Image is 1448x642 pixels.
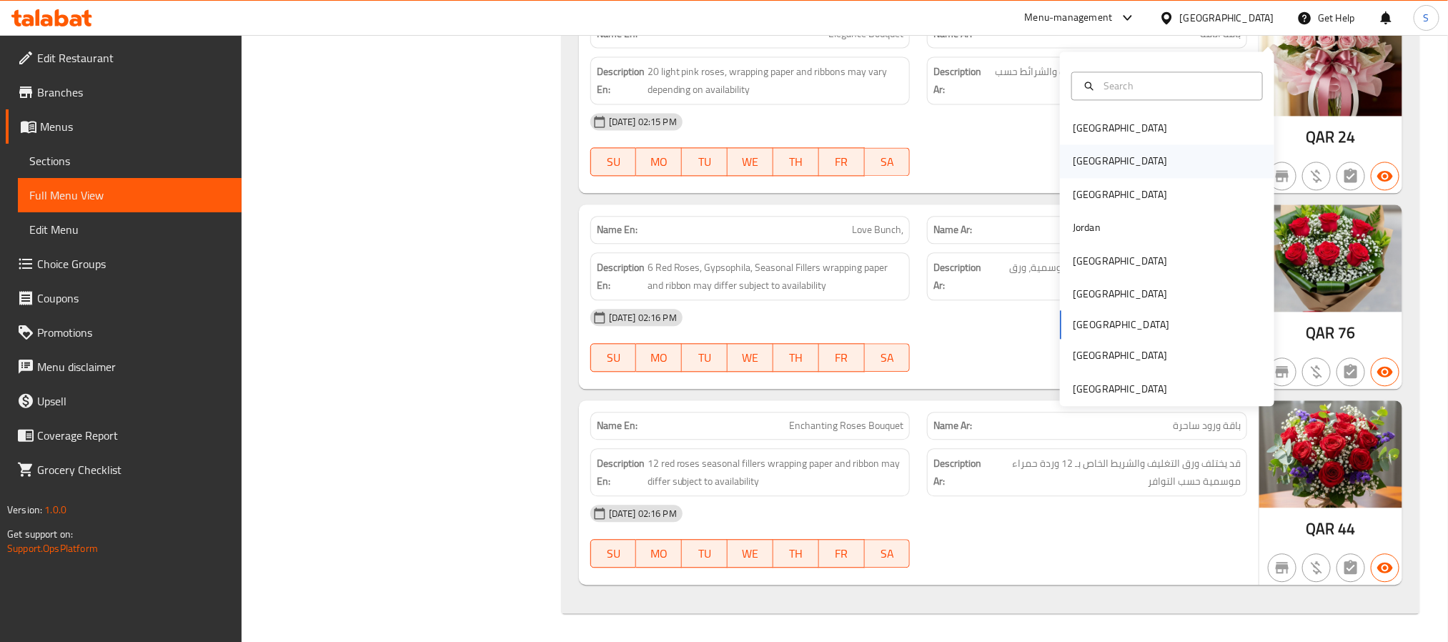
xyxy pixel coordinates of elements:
span: Choice Groups [37,255,230,272]
a: Promotions [6,315,242,350]
strong: Description Ar: [933,259,981,294]
button: SA [865,147,911,176]
span: MO [642,152,676,172]
span: Edit Menu [29,221,230,238]
a: Coupons [6,281,242,315]
span: TH [779,543,813,564]
strong: Description En: [597,455,645,490]
div: [GEOGRAPHIC_DATA] [1073,153,1167,169]
button: Available [1371,553,1399,582]
strong: Name Ar: [933,26,972,41]
div: [GEOGRAPHIC_DATA] [1073,347,1167,363]
span: Menu disclaimer [37,358,230,375]
span: Coupons [37,290,230,307]
span: Version: [7,500,42,519]
span: باقة ورود ساحرة [1173,418,1241,433]
span: 6 Red Roses, Gypsophila, Seasonal Fillers wrapping paper and ribbon may differ subject to availab... [648,259,904,294]
button: FR [819,539,865,568]
a: Menu disclaimer [6,350,242,384]
button: SA [865,343,911,372]
span: [DATE] 02:16 PM [603,507,683,520]
button: WE [728,539,773,568]
strong: Name En: [597,418,638,433]
button: Purchased item [1302,553,1331,582]
strong: Description Ar: [933,455,982,490]
button: SU [590,343,637,372]
span: [DATE] 02:15 PM [603,115,683,129]
div: [GEOGRAPHIC_DATA] [1073,253,1167,269]
button: Not branch specific item [1268,553,1296,582]
span: 20 وردة وردية فاتحة، قد يختلف ورق التغليف والشرائط حسب توافر [993,63,1241,98]
span: MO [642,347,676,368]
span: SA [871,152,905,172]
span: S [1424,10,1429,26]
a: Menus [6,109,242,144]
a: Upsell [6,384,242,418]
span: SU [597,347,631,368]
span: قد يختلف ورق التغليف والشريط الخاص بـ 12 وردة حمراء موسمية حسب التوافر [985,455,1241,490]
span: SA [871,543,905,564]
div: Menu-management [1025,9,1113,26]
span: FR [825,543,859,564]
strong: Description Ar: [933,63,990,98]
span: Edit Restaurant [37,49,230,66]
span: MO [642,543,676,564]
span: 1.0.0 [44,500,66,519]
div: Jordan [1073,219,1101,235]
span: Coverage Report [37,427,230,444]
span: WE [733,347,768,368]
button: MO [636,539,682,568]
button: Not has choices [1337,162,1365,190]
button: SU [590,147,637,176]
a: Full Menu View [18,178,242,212]
button: FR [819,147,865,176]
button: Not branch specific item [1268,162,1296,190]
a: Branches [6,75,242,109]
span: QAR [1306,319,1335,347]
span: Menus [40,118,230,135]
button: TH [773,147,819,176]
span: Upsell [37,392,230,410]
a: Grocery Checklist [6,453,242,487]
img: mmw_638922482461954578 [1259,400,1402,508]
span: TU [688,543,722,564]
span: [DATE] 02:16 PM [603,311,683,325]
span: WE [733,152,768,172]
span: SU [597,543,631,564]
a: Choice Groups [6,247,242,281]
button: TU [682,343,728,372]
span: FR [825,347,859,368]
span: 76 [1338,319,1355,347]
span: 6 ورود حمراء، جيبسوفيلا، حشوات موسمية، ورق تغليف والشريط قد يختلف حسب توافر [984,259,1241,294]
strong: Name Ar: [933,222,972,237]
div: [GEOGRAPHIC_DATA] [1073,187,1167,202]
a: Sections [18,144,242,178]
span: Love Bunch, [852,222,903,237]
span: Branches [37,84,230,101]
div: [GEOGRAPHIC_DATA] [1073,120,1167,136]
span: TU [688,152,722,172]
strong: Name Ar: [933,418,972,433]
span: Full Menu View [29,187,230,204]
span: WE [733,543,768,564]
span: SA [871,347,905,368]
div: [GEOGRAPHIC_DATA] [1073,286,1167,302]
a: Edit Menu [18,212,242,247]
button: TU [682,147,728,176]
span: 20 light pink roses, wrapping paper and ribbons may vary depending on availability [648,63,904,98]
button: FR [819,343,865,372]
a: Edit Restaurant [6,41,242,75]
span: QAR [1306,123,1335,151]
button: SU [590,539,637,568]
span: TH [779,152,813,172]
button: TH [773,343,819,372]
span: Elegance Bouquet [828,26,903,41]
div: [GEOGRAPHIC_DATA] [1073,381,1167,397]
img: mmw_638922483129255562 [1259,9,1402,116]
span: Sections [29,152,230,169]
button: Not has choices [1337,357,1365,386]
button: MO [636,147,682,176]
button: WE [728,147,773,176]
span: SU [597,152,631,172]
span: TU [688,347,722,368]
